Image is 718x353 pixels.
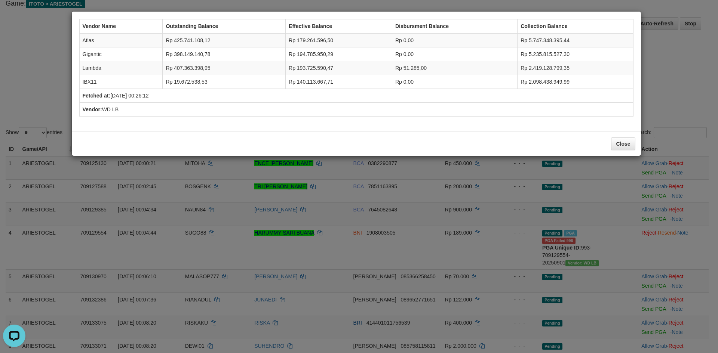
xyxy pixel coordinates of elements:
td: Rp 425.741.108,12 [163,33,286,47]
button: Open LiveChat chat widget [3,3,25,25]
td: Rp 398.149.140,78 [163,47,286,61]
td: Rp 179.261.596,50 [286,33,392,47]
td: Rp 0,00 [392,75,517,89]
td: Rp 2.098.438.949,99 [518,75,633,89]
th: Collection Balance [518,19,633,34]
td: [DATE] 00:26:12 [79,89,633,103]
td: Rp 0,00 [392,47,517,61]
td: Rp 407.363.398,95 [163,61,286,75]
th: Effective Balance [286,19,392,34]
td: Rp 19.672.538,53 [163,75,286,89]
td: Atlas [79,33,163,47]
td: Rp 194.785.950,29 [286,47,392,61]
td: Rp 193.725.590,47 [286,61,392,75]
td: WD LB [79,103,633,117]
td: Rp 0,00 [392,33,517,47]
td: Rp 140.113.667,71 [286,75,392,89]
button: Close [611,137,635,150]
b: Fetched at: [83,93,111,99]
b: Vendor: [83,106,102,112]
td: Lambda [79,61,163,75]
td: Rp 51.285,00 [392,61,517,75]
td: Rp 2.419.128.799,35 [518,61,633,75]
th: Vendor Name [79,19,163,34]
td: Rp 5.747.348.395,44 [518,33,633,47]
th: Disbursment Balance [392,19,517,34]
td: Gigantic [79,47,163,61]
th: Outstanding Balance [163,19,286,34]
td: IBX11 [79,75,163,89]
td: Rp 5.235.815.527,30 [518,47,633,61]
